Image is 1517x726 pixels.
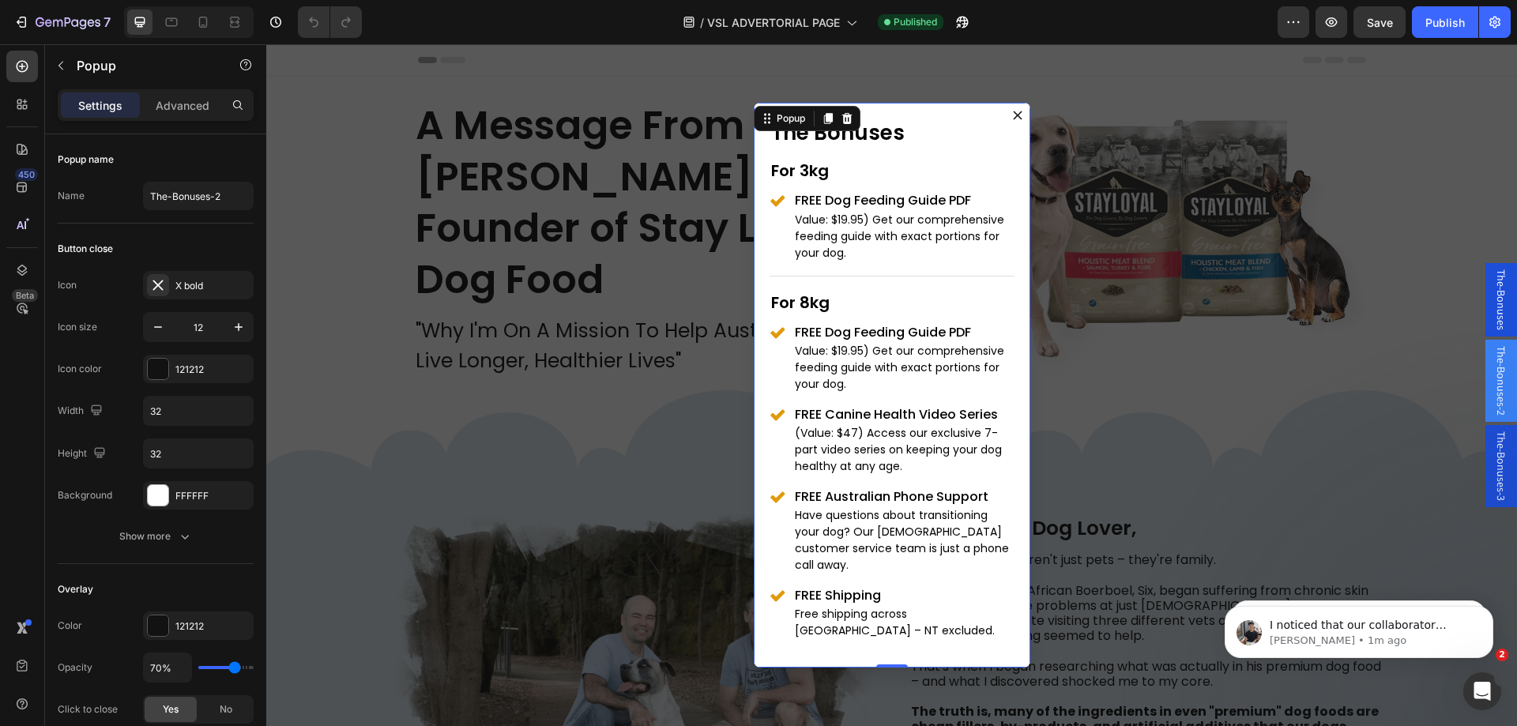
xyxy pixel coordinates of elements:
iframe: Intercom notifications message [1201,573,1517,683]
p: FREE Dog Feeding Guide PDF [529,149,747,164]
div: Show more [119,529,193,544]
span: The-Bonuses-2 [1227,302,1243,371]
button: Publish [1412,6,1478,38]
div: Icon color [58,362,102,376]
input: E.g. New popup [143,182,254,210]
div: Width [58,401,106,422]
h2: For 8kg [503,246,748,270]
div: Dialog body [487,58,764,624]
p: (Value: $47) Access our exclusive 7-part video series on keeping your dog healthy at any age. [529,381,747,431]
p: Free shipping across [GEOGRAPHIC_DATA] – NT excluded. [529,562,747,595]
div: Button close [58,242,113,256]
div: Height [58,443,109,465]
div: Popup [507,67,542,81]
p: Value: $19.95) Get our comprehensive feeding guide with exact portions for your dog. [529,167,747,217]
h2: For 3kg [503,115,748,138]
iframe: Intercom live chat [1463,672,1501,710]
div: Undo/Redo [298,6,362,38]
p: FREE Australian Phone Support [529,445,747,460]
h2: The Bonuses [503,74,748,104]
span: Published [894,15,937,29]
p: Value: $19.95) Get our comprehensive feeding guide with exact portions for your dog. [529,299,747,348]
input: Auto [144,439,253,468]
p: Have questions about transitioning your dog? Our [DEMOGRAPHIC_DATA] customer service team is just... [529,463,747,529]
p: FREE Shipping [529,544,747,559]
div: Icon [58,278,77,292]
div: 121212 [175,363,250,377]
p: Settings [78,97,122,114]
p: Message from Tony, sent 1m ago [69,61,273,75]
span: VSL ADVERTORIAL PAGE [707,14,840,31]
button: 7 [6,6,118,38]
div: 121212 [175,619,250,634]
div: Click to close [58,702,118,717]
p: 7 [104,13,111,32]
span: Yes [163,702,179,717]
div: X bold [175,279,250,293]
span: No [220,702,232,717]
p: FREE Canine Health Video Series [529,363,747,378]
span: / [700,14,704,31]
input: Auto [144,397,253,425]
button: Show more [58,522,254,551]
div: Popup name [58,152,114,167]
input: Auto [144,653,191,682]
span: The-Bonuses-3 [1227,387,1243,457]
iframe: To enrich screen reader interactions, please activate Accessibility in Grammarly extension settings [266,44,1517,726]
button: Save [1353,6,1406,38]
p: FREE Dog Feeding Guide PDF [529,280,747,295]
div: Opacity [58,660,92,675]
span: The-Bonuses [1227,225,1243,286]
div: Name [58,189,85,203]
div: Dialog content [487,58,764,624]
p: Popup [77,56,211,75]
div: Publish [1425,14,1465,31]
div: Background [58,488,112,502]
div: Icon size [58,320,97,334]
div: 450 [15,168,38,181]
p: Advanced [156,97,209,114]
span: I noticed that our collaborator access to your store is still active. I’ll investigate and provid... [69,46,272,200]
span: 2 [1496,649,1508,661]
div: FFFFFF [175,489,250,503]
div: Color [58,619,82,633]
div: Beta [12,289,38,302]
span: Save [1367,16,1393,29]
div: Overlay [58,582,93,596]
